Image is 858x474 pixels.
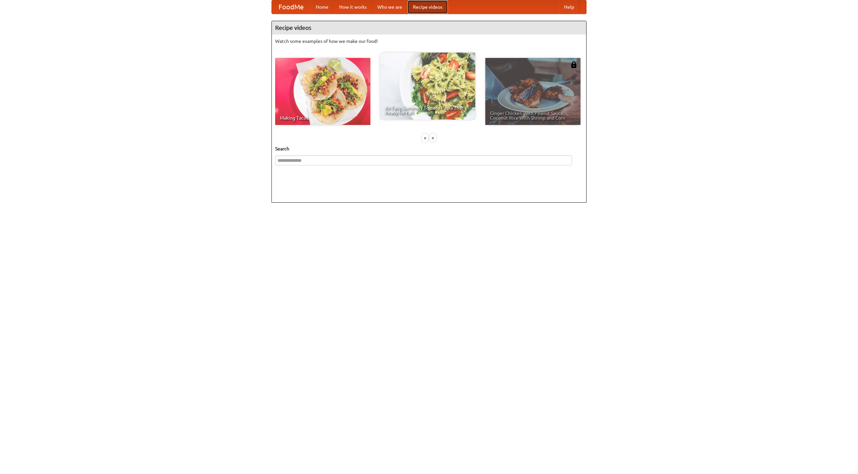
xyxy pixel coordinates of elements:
a: FoodMe [272,0,310,14]
p: Watch some examples of how we make our food! [275,38,583,45]
span: An Easy, Summery Tomato Pasta That's Ready for Fall [385,106,471,115]
div: » [430,134,436,142]
span: Making Tacos [280,116,366,120]
a: Help [559,0,579,14]
h4: Recipe videos [272,21,586,35]
img: 483408.png [570,61,577,68]
h5: Search [275,145,583,152]
div: « [422,134,428,142]
a: How it works [334,0,372,14]
a: Recipe videos [408,0,448,14]
a: Home [310,0,334,14]
a: Who we are [372,0,408,14]
a: An Easy, Summery Tomato Pasta That's Ready for Fall [380,53,475,120]
a: Making Tacos [275,58,370,125]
